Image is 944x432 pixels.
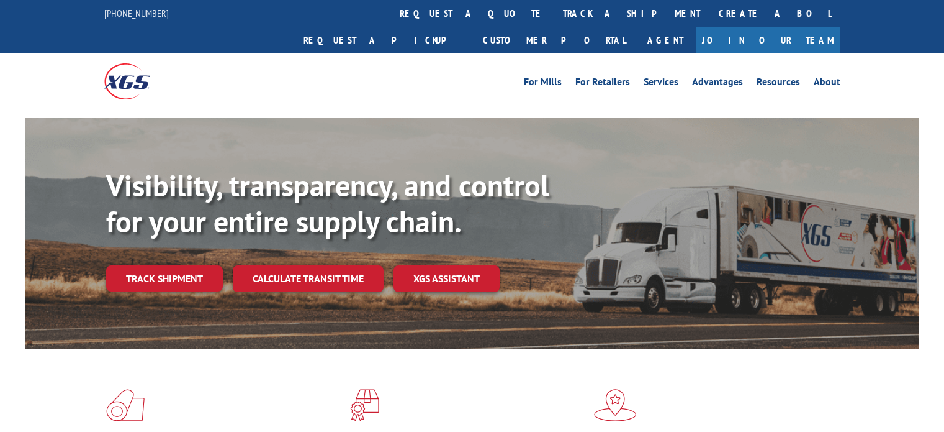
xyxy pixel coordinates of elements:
[757,77,800,91] a: Resources
[575,77,630,91] a: For Retailers
[474,27,635,53] a: Customer Portal
[393,265,500,292] a: XGS ASSISTANT
[524,77,562,91] a: For Mills
[233,265,384,292] a: Calculate transit time
[106,265,223,292] a: Track shipment
[104,7,169,19] a: [PHONE_NUMBER]
[696,27,840,53] a: Join Our Team
[294,27,474,53] a: Request a pickup
[106,166,549,241] b: Visibility, transparency, and control for your entire supply chain.
[692,77,743,91] a: Advantages
[635,27,696,53] a: Agent
[350,389,379,421] img: xgs-icon-focused-on-flooring-red
[644,77,678,91] a: Services
[106,389,145,421] img: xgs-icon-total-supply-chain-intelligence-red
[814,77,840,91] a: About
[594,389,637,421] img: xgs-icon-flagship-distribution-model-red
